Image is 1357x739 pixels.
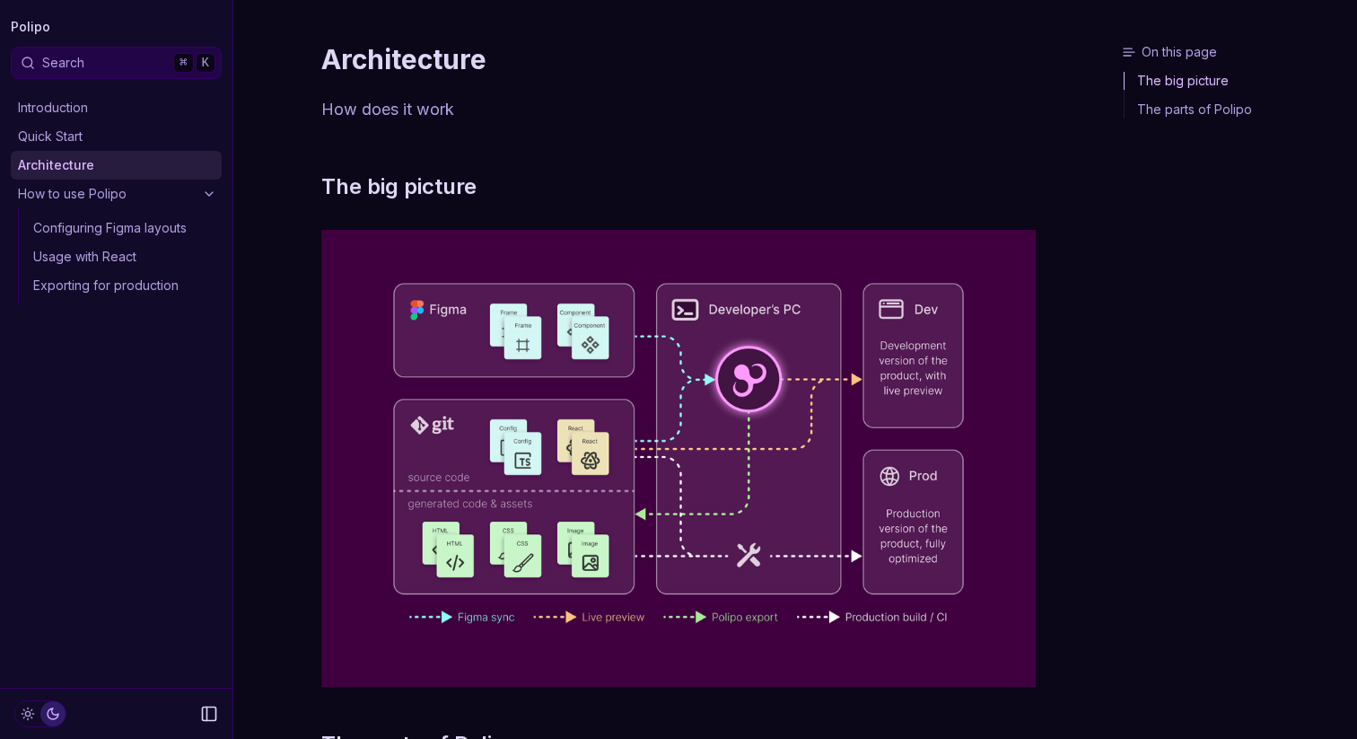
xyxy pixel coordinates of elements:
[1122,43,1350,61] h3: On this page
[321,172,477,201] a: The big picture
[11,122,222,151] a: Quick Start
[11,93,222,122] a: Introduction
[11,180,222,208] a: How to use Polipo
[321,97,1036,122] p: How does it work
[11,151,222,180] a: Architecture
[26,271,222,300] a: Exporting for production
[321,43,1036,75] h1: Architecture
[196,53,215,73] kbd: K
[173,53,193,73] kbd: ⌘
[1125,72,1350,95] a: The big picture
[195,699,223,728] button: Collapse Sidebar
[11,14,50,40] a: Polipo
[11,47,222,79] button: Search⌘K
[1125,95,1350,119] a: The parts of Polipo
[26,214,222,242] a: Configuring Figma layouts
[26,242,222,271] a: Usage with React
[14,700,66,727] button: Toggle Theme
[321,230,1036,687] img: Polipo architecture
